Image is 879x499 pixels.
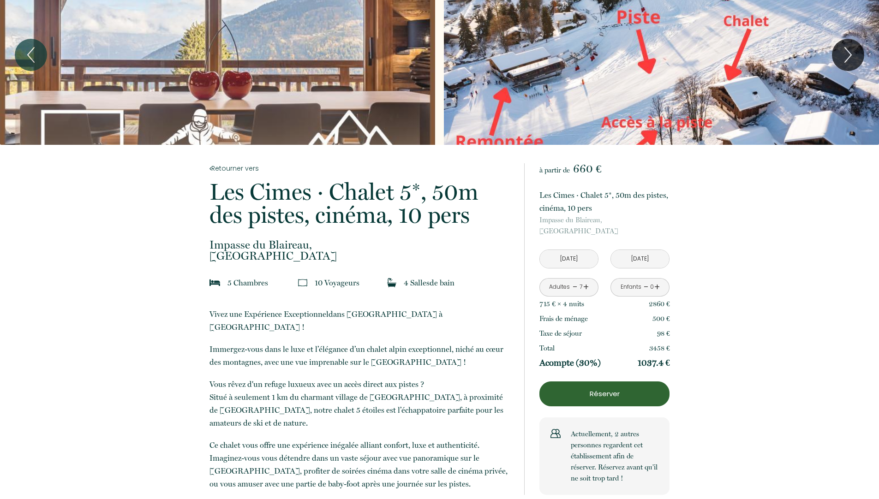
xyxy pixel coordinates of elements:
div: Adultes [549,283,570,291]
p: Actuellement, 2 autres personnes regardent cet établissement afin de réserver. Réservez avant qu’... [571,428,658,484]
span: s [426,278,430,287]
p: Acompte (30%) [539,357,601,368]
p: [GEOGRAPHIC_DATA] [539,214,670,237]
div: Enfants [621,283,641,291]
p: Immergez-vous dans le luxe et l’élégance d’un chalet alpin exceptionnel, niché au cœur des montag... [209,343,512,368]
p: Les Cimes · Chalet 5*, 50m des pistes, cinéma, 10 pers [209,180,512,226]
p: 1037.4 € [638,357,670,368]
p: Frais de ménage [539,313,588,324]
p: [GEOGRAPHIC_DATA] [209,239,512,261]
p: 4 Salle de bain [404,276,454,289]
span: Impasse du Blaireau, [209,239,512,250]
p: ​Ce chalet vous offre une expérience inégalée alliant confort, luxe et authenticité. Imaginez-vou... [209,439,512,490]
span: 660 € [573,162,601,175]
p: 5 Chambre [227,276,268,289]
p: 10 Voyageur [315,276,359,289]
p: Vivez une Expérience Exceptio dans [GEOGRAPHIC_DATA] à [GEOGRAPHIC_DATA] ! [209,308,512,333]
input: Arrivée [540,250,598,268]
span: s [265,278,268,287]
a: - [573,280,578,294]
a: Retourner vers [209,163,512,173]
button: Réserver [539,381,670,406]
p: 500 € [652,313,670,324]
p: Total [539,343,555,354]
span: ​nnel [313,309,329,319]
a: + [654,280,660,294]
div: 0 [650,283,654,291]
button: Previous [15,39,47,71]
p: Taxe de séjour [539,328,582,339]
div: 7 [579,283,583,291]
span: Impasse du Blaireau, [539,214,670,226]
input: Départ [611,250,669,268]
a: - [644,280,649,294]
p: 2860 € [649,298,670,309]
button: Next [832,39,864,71]
img: users [550,428,561,439]
span: s [356,278,359,287]
p: Les Cimes · Chalet 5*, 50m des pistes, cinéma, 10 pers [539,189,670,214]
p: Vous rêvez d'un refuge luxueux avec un accès direct aux pistes ? Situé à seulement 1 km du charma... [209,378,512,429]
span: à partir de [539,166,570,174]
p: Réserver [543,388,666,399]
p: 3458 € [649,343,670,354]
p: 715 € × 4 nuit [539,298,584,309]
p: 98 € [657,328,670,339]
span: s [581,300,584,308]
a: + [583,280,589,294]
img: guests [298,278,307,287]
